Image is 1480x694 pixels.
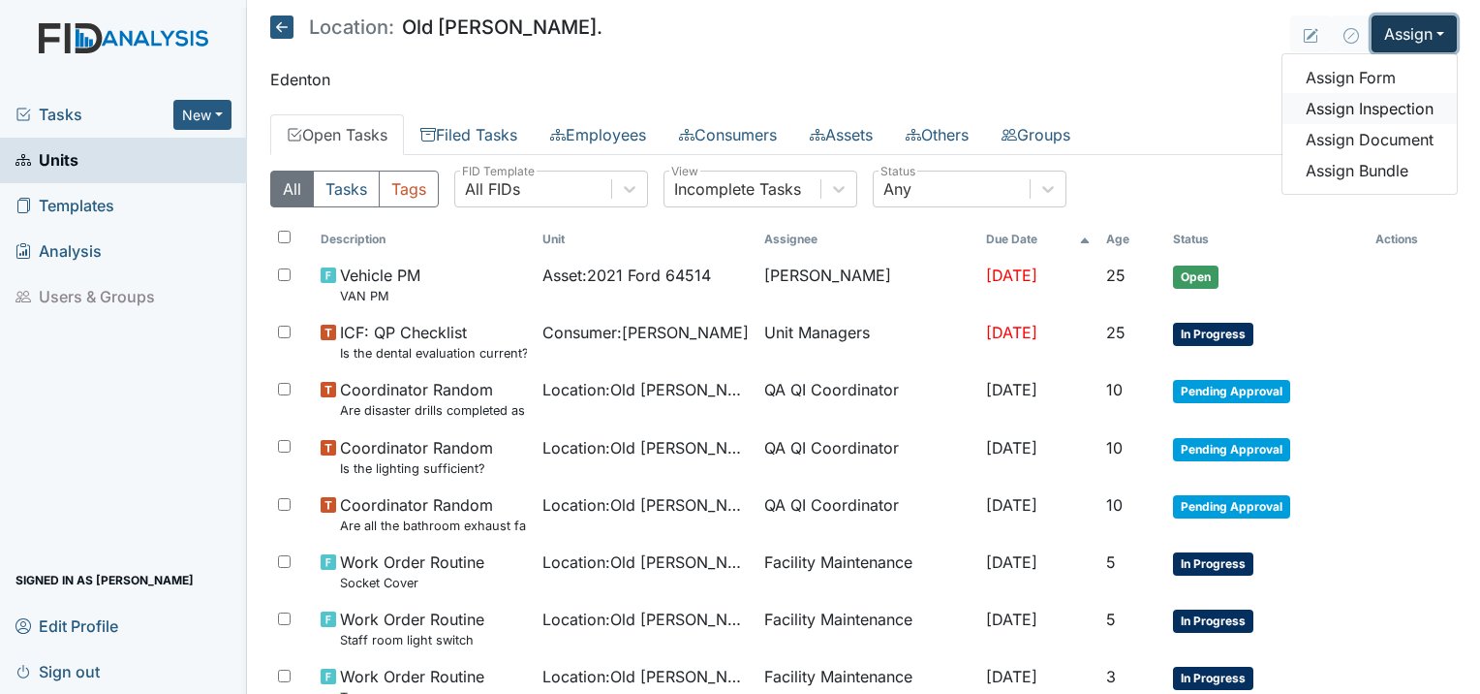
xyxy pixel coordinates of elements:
div: Any [883,177,911,201]
span: 3 [1106,667,1116,686]
span: Location: [309,17,394,37]
span: Vehicle PM VAN PM [340,264,420,305]
span: Work Order Routine Staff room light switch [340,608,484,649]
small: Are disaster drills completed as scheduled? [340,401,527,420]
div: Incomplete Tasks [674,177,801,201]
span: Location : Old [PERSON_NAME]. [542,378,749,401]
p: Edenton [270,68,1457,91]
span: [DATE] [986,667,1037,686]
span: [DATE] [986,380,1037,399]
div: All FIDs [465,177,520,201]
button: New [173,100,231,130]
a: Employees [534,114,663,155]
span: In Progress [1173,667,1253,690]
span: Pending Approval [1173,380,1290,403]
a: Assign Document [1282,124,1457,155]
span: 25 [1106,323,1125,342]
td: Facility Maintenance [756,600,978,657]
span: ICF: QP Checklist Is the dental evaluation current? (document the date, oral rating, and goal # i... [340,321,527,363]
small: Staff room light switch [340,631,484,649]
th: Assignee [756,223,978,256]
small: Is the dental evaluation current? (document the date, oral rating, and goal # if needed in the co... [340,344,527,363]
span: 10 [1106,495,1123,515]
a: Tasks [15,103,173,126]
span: Pending Approval [1173,438,1290,461]
span: [DATE] [986,552,1037,572]
th: Actions [1368,223,1457,256]
span: In Progress [1173,323,1253,346]
span: Location : Old [PERSON_NAME]. [542,608,749,631]
span: Sign out [15,656,100,686]
span: Coordinator Random Are all the bathroom exhaust fan covers clean and dust free? [340,493,527,535]
button: All [270,171,314,207]
td: QA QI Coordinator [756,486,978,543]
a: Filed Tasks [404,114,534,155]
a: Assets [793,114,889,155]
span: [DATE] [986,266,1037,285]
span: Location : Old [PERSON_NAME]. [542,436,749,459]
span: Work Order Routine Socket Cover [340,551,484,592]
span: In Progress [1173,552,1253,576]
input: Toggle All Rows Selected [278,231,291,243]
td: Facility Maintenance [756,543,978,600]
span: 10 [1106,380,1123,399]
span: [DATE] [986,495,1037,515]
a: Groups [985,114,1087,155]
td: Unit Managers [756,313,978,370]
a: Assign Bundle [1282,155,1457,186]
span: [DATE] [986,438,1037,457]
span: Analysis [15,237,102,267]
td: QA QI Coordinator [756,428,978,486]
span: 10 [1106,438,1123,457]
span: Asset : 2021 Ford 64514 [542,264,711,287]
h5: Old [PERSON_NAME]. [270,16,602,39]
a: Assign Inspection [1282,93,1457,124]
small: Are all the bathroom exhaust fan covers clean and dust free? [340,517,527,535]
small: VAN PM [340,287,420,305]
th: Toggle SortBy [535,223,756,256]
span: In Progress [1173,610,1253,633]
span: Templates [15,191,114,221]
button: Tags [379,171,439,207]
span: Signed in as [PERSON_NAME] [15,565,194,595]
td: QA QI Coordinator [756,370,978,427]
span: 25 [1106,266,1125,285]
span: Consumer : [PERSON_NAME] [542,321,749,344]
button: Assign [1372,16,1457,52]
span: 5 [1106,552,1116,572]
span: Location : Old [PERSON_NAME]. [542,493,749,517]
span: Location : Old [PERSON_NAME]. [542,551,749,574]
span: Edit Profile [15,611,118,641]
th: Toggle SortBy [1098,223,1165,256]
span: Coordinator Random Is the lighting sufficient? [340,436,493,478]
a: Others [889,114,985,155]
span: [DATE] [986,610,1037,629]
th: Toggle SortBy [313,223,535,256]
span: 5 [1106,610,1116,629]
td: [PERSON_NAME] [756,256,978,313]
span: Coordinator Random Are disaster drills completed as scheduled? [340,378,527,420]
span: Pending Approval [1173,495,1290,519]
span: Open [1173,266,1218,289]
th: Toggle SortBy [978,223,1098,256]
div: Type filter [270,171,439,207]
a: Open Tasks [270,114,404,155]
span: [DATE] [986,323,1037,342]
a: Consumers [663,114,793,155]
th: Toggle SortBy [1165,223,1368,256]
a: Assign Form [1282,62,1457,93]
button: Tasks [313,171,380,207]
span: Location : Old [PERSON_NAME]. [542,665,749,688]
small: Is the lighting sufficient? [340,459,493,478]
small: Socket Cover [340,574,484,592]
span: Units [15,145,78,175]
